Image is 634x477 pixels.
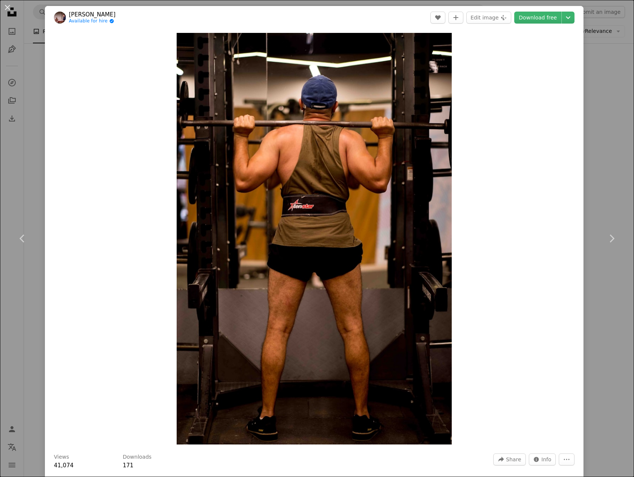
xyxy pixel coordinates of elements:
button: More Actions [559,453,574,465]
img: Go to Frederick Shaw's profile [54,12,66,24]
h3: Views [54,453,69,461]
span: Info [542,454,552,465]
button: Choose download size [562,12,574,24]
button: Like [430,12,445,24]
a: Available for hire [69,18,116,24]
button: Stats about this image [529,453,556,465]
button: Share this image [493,453,525,465]
button: Add to Collection [448,12,463,24]
span: Share [506,454,521,465]
span: 41,074 [54,462,74,469]
span: 171 [123,462,134,469]
a: [PERSON_NAME] [69,11,116,18]
a: Next [589,203,634,274]
button: Zoom in on this image [177,33,451,444]
button: Edit image [466,12,511,24]
a: Download free [514,12,561,24]
img: a man in shorts and a baseball cap lifts a barbell [177,33,451,444]
h3: Downloads [123,453,152,461]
